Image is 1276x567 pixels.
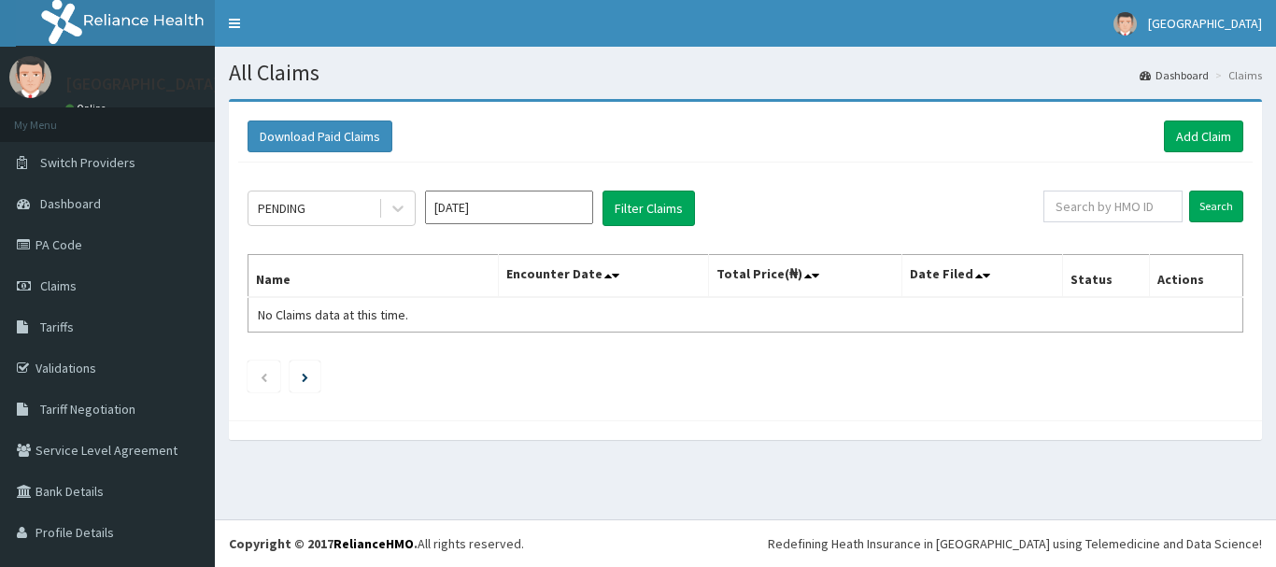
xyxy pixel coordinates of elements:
[260,368,268,385] a: Previous page
[1149,255,1242,298] th: Actions
[65,76,220,92] p: [GEOGRAPHIC_DATA]
[1140,67,1209,83] a: Dashboard
[1164,120,1243,152] a: Add Claim
[1211,67,1262,83] li: Claims
[248,120,392,152] button: Download Paid Claims
[1113,12,1137,35] img: User Image
[425,191,593,224] input: Select Month and Year
[1063,255,1150,298] th: Status
[40,319,74,335] span: Tariffs
[603,191,695,226] button: Filter Claims
[40,277,77,294] span: Claims
[40,195,101,212] span: Dashboard
[229,535,418,552] strong: Copyright © 2017 .
[40,401,135,418] span: Tariff Negotiation
[1148,15,1262,32] span: [GEOGRAPHIC_DATA]
[40,154,135,171] span: Switch Providers
[258,306,408,323] span: No Claims data at this time.
[258,199,305,218] div: PENDING
[902,255,1063,298] th: Date Filed
[333,535,414,552] a: RelianceHMO
[1189,191,1243,222] input: Search
[302,368,308,385] a: Next page
[708,255,902,298] th: Total Price(₦)
[248,255,499,298] th: Name
[768,534,1262,553] div: Redefining Heath Insurance in [GEOGRAPHIC_DATA] using Telemedicine and Data Science!
[1043,191,1183,222] input: Search by HMO ID
[229,61,1262,85] h1: All Claims
[499,255,708,298] th: Encounter Date
[9,56,51,98] img: User Image
[65,102,110,115] a: Online
[215,519,1276,567] footer: All rights reserved.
